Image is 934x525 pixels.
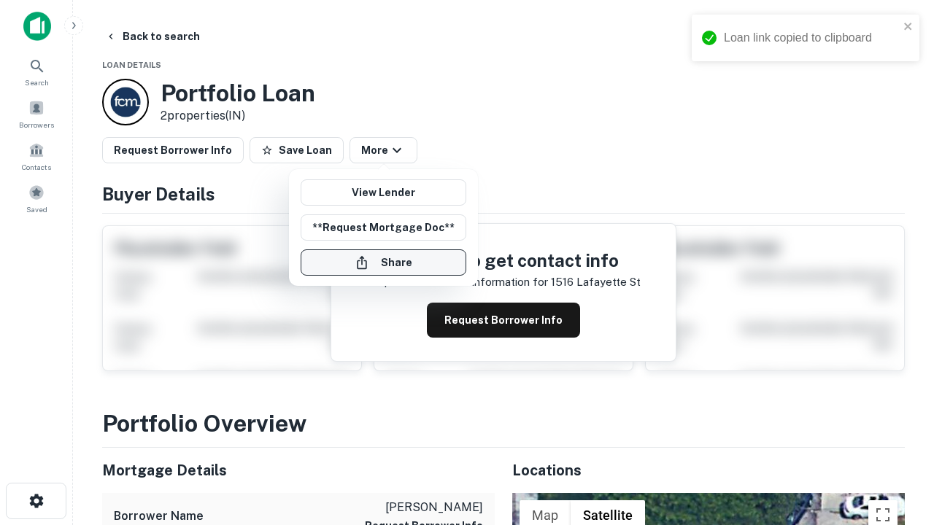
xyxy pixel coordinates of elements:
[301,179,466,206] a: View Lender
[301,249,466,276] button: Share
[903,20,914,34] button: close
[724,29,899,47] div: Loan link copied to clipboard
[301,214,466,241] button: **Request Mortgage Doc**
[861,408,934,478] iframe: Chat Widget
